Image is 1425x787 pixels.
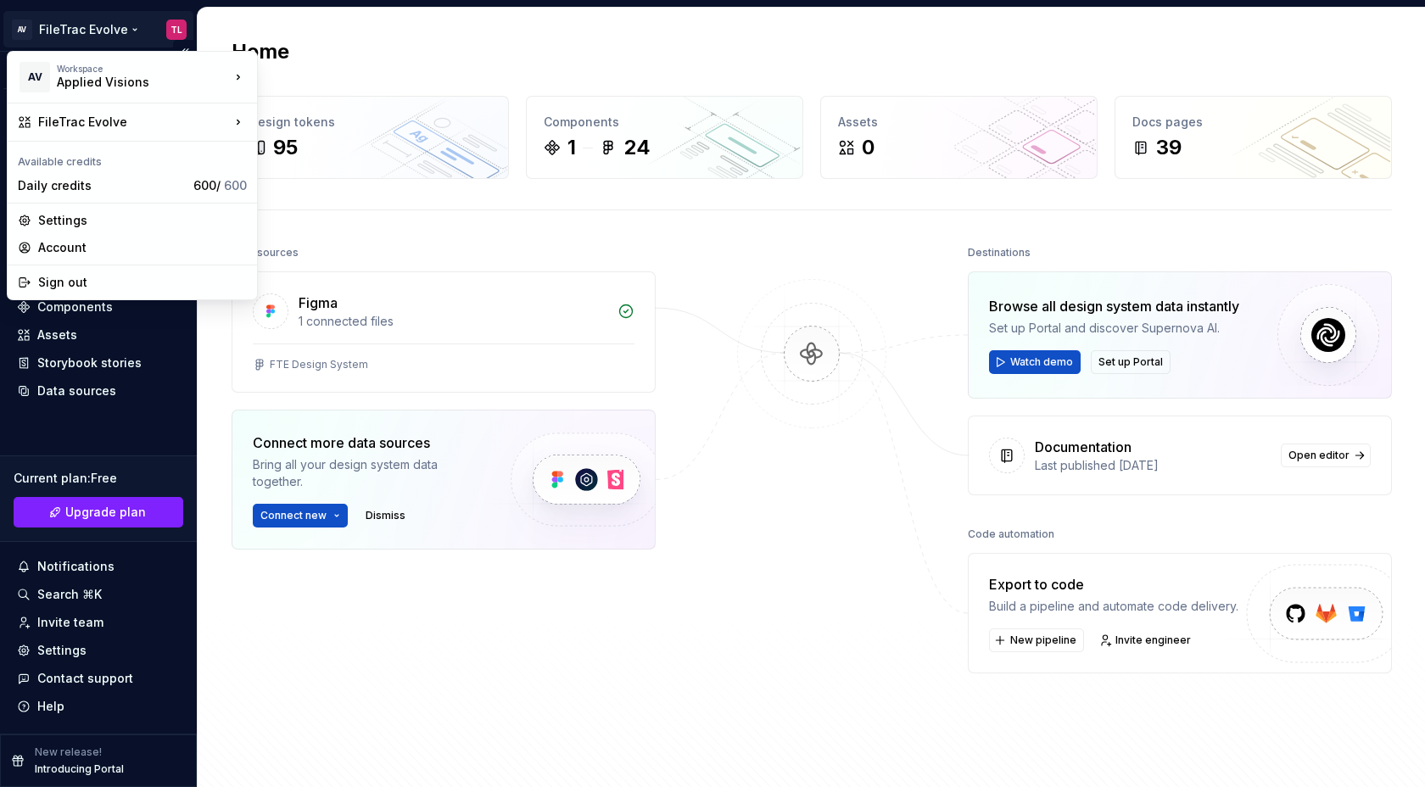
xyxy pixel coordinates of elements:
[193,178,247,193] span: 600 /
[11,145,254,172] div: Available credits
[38,114,230,131] div: FileTrac Evolve
[38,274,247,291] div: Sign out
[18,177,187,194] div: Daily credits
[38,239,247,256] div: Account
[38,212,247,229] div: Settings
[57,74,201,91] div: Applied Visions
[224,178,247,193] span: 600
[57,64,230,74] div: Workspace
[20,62,50,92] div: AV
